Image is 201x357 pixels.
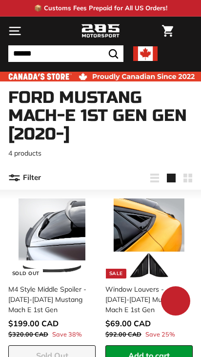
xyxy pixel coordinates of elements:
[158,286,193,318] inbox-online-store-chat: Shopify online store chat
[8,318,59,328] span: $199.00 CAD
[106,269,126,278] div: Sale
[8,148,193,159] p: 4 products
[145,330,175,339] span: Save 25%
[8,166,41,190] button: Filter
[157,17,178,45] a: Cart
[8,45,123,62] input: Search
[81,23,120,40] img: Logo_285_Motorsport_areodynamics_components
[105,195,193,345] a: Sale Window Louvers - [DATE]-[DATE] Mustang Mach E 1st Gen Save 25%
[8,89,193,143] h1: Ford Mustang Mach-E 1st Gen Gen [2020-]
[105,318,151,328] span: $69.00 CAD
[52,330,82,339] span: Save 38%
[34,3,167,13] p: 📦 Customs Fees Prepaid for All US Orders!
[8,330,48,338] span: $320.00 CAD
[105,284,187,315] div: Window Louvers - [DATE]-[DATE] Mustang Mach E 1st Gen
[9,269,43,278] div: Sold Out
[8,284,90,315] div: M4 Style Middle Spoiler - [DATE]-[DATE] Mustang Mach E 1st Gen
[8,195,96,345] a: Sold Out M4 Style Middle Spoiler - [DATE]-[DATE] Mustang Mach E 1st Gen Save 38%
[105,330,141,338] span: $92.00 CAD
